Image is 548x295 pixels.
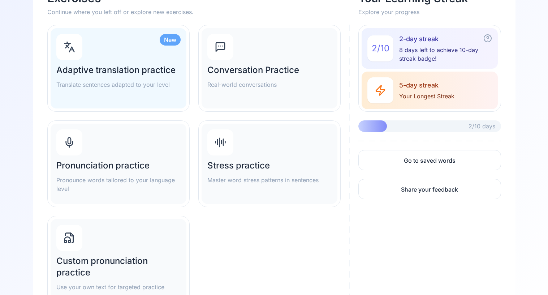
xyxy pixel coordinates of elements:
[358,8,501,16] p: Explore your progress
[207,160,332,171] h2: Stress practice
[372,43,389,54] span: 2 / 10
[198,25,341,112] a: Conversation PracticeReal-world conversations
[207,64,332,76] h2: Conversation Practice
[160,34,181,46] div: New
[56,176,181,193] p: Pronounce words tailored to your language level
[469,122,495,131] span: 2/10 days
[399,34,492,44] span: 2-day streak
[358,150,501,170] a: Go to saved words
[47,120,190,207] a: Pronunciation practicePronounce words tailored to your language level
[56,160,181,171] h2: Pronunciation practice
[399,92,454,101] span: Your Longest Streak
[207,176,332,184] p: Master word stress patterns in sentences
[358,179,501,199] a: Share your feedback
[399,80,454,90] span: 5-day streak
[56,80,181,89] p: Translate sentences adapted to your level
[56,255,181,278] h2: Custom pronunciation practice
[56,64,181,76] h2: Adaptive translation practice
[56,283,181,291] p: Use your own text for targeted practice
[198,120,341,207] a: Stress practiceMaster word stress patterns in sentences
[47,8,350,16] p: Continue where you left off or explore new exercises.
[399,46,492,63] span: 8 days left to achieve 10-day streak badge!
[47,25,190,112] a: NewAdaptive translation practiceTranslate sentences adapted to your level
[207,80,332,89] p: Real-world conversations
